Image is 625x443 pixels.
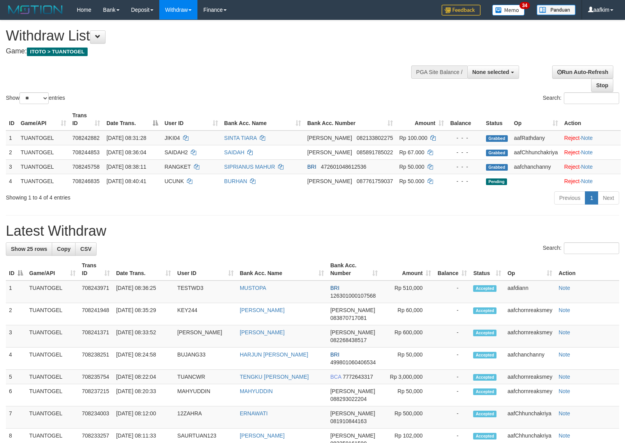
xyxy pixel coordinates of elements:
[106,135,146,141] span: [DATE] 08:31:28
[18,145,69,159] td: TUANTOGEL
[558,351,570,358] a: Note
[330,307,375,313] span: [PERSON_NAME]
[434,258,470,281] th: Balance: activate to sort column ascending
[473,285,496,292] span: Accepted
[473,352,496,358] span: Accepted
[307,135,352,141] span: [PERSON_NAME]
[591,79,613,92] a: Stop
[558,307,570,313] a: Note
[52,242,76,256] a: Copy
[174,384,236,406] td: MAHYUDDIN
[381,348,434,370] td: Rp 50,000
[57,246,70,252] span: Copy
[504,370,555,384] td: aafchornreaksmey
[511,131,561,145] td: aafRathdany
[304,108,396,131] th: Bank Acc. Number: activate to sort column ascending
[6,325,26,348] td: 3
[554,191,585,205] a: Previous
[240,410,268,417] a: ERNAWATI
[106,164,146,170] span: [DATE] 08:38:11
[511,108,561,131] th: Op: activate to sort column ascending
[26,258,79,281] th: Game/API: activate to sort column ascending
[106,178,146,184] span: [DATE] 08:40:41
[330,329,375,335] span: [PERSON_NAME]
[330,293,376,299] span: Copy 126301000107568 to clipboard
[330,285,339,291] span: BRI
[434,370,470,384] td: -
[486,135,508,142] span: Grabbed
[330,418,366,424] span: Copy 081910844163 to clipboard
[564,149,580,155] a: Reject
[113,370,174,384] td: [DATE] 08:22:04
[26,325,79,348] td: TUANTOGEL
[486,178,507,185] span: Pending
[450,177,480,185] div: - - -
[381,281,434,303] td: Rp 510,000
[581,135,593,141] a: Note
[79,325,113,348] td: 708241371
[79,406,113,429] td: 708234003
[585,191,598,205] a: 1
[330,337,366,343] span: Copy 082268438517 to clipboard
[558,329,570,335] a: Note
[174,370,236,384] td: TUANCWR
[6,406,26,429] td: 7
[26,370,79,384] td: TUANTOGEL
[6,242,52,256] a: Show 25 rows
[26,406,79,429] td: TUANTOGEL
[174,281,236,303] td: TESTWD3
[6,145,18,159] td: 2
[240,351,308,358] a: HARJUN [PERSON_NAME]
[164,164,190,170] span: RANGKET
[486,150,508,156] span: Grabbed
[357,178,393,184] span: Copy 087761759037 to clipboard
[473,330,496,336] span: Accepted
[511,145,561,159] td: aafChhunchakriya
[564,135,580,141] a: Reject
[72,178,100,184] span: 708246835
[504,406,555,429] td: aafChhunchakriya
[240,432,285,439] a: [PERSON_NAME]
[564,92,619,104] input: Search:
[6,258,26,281] th: ID: activate to sort column descending
[330,359,376,365] span: Copy 499801060406534 to clipboard
[564,164,580,170] a: Reject
[18,174,69,188] td: TUANTOGEL
[19,92,49,104] select: Showentries
[381,384,434,406] td: Rp 50,000
[6,48,409,55] h4: Game:
[558,374,570,380] a: Note
[467,65,519,79] button: None selected
[450,148,480,156] div: - - -
[240,285,266,291] a: MUSTOPA
[450,134,480,142] div: - - -
[6,223,619,239] h1: Latest Withdraw
[381,303,434,325] td: Rp 60,000
[381,325,434,348] td: Rp 600,000
[224,135,257,141] a: SINTA TIARA
[504,384,555,406] td: aafchornreaksmey
[564,178,580,184] a: Reject
[473,374,496,381] span: Accepted
[434,384,470,406] td: -
[381,258,434,281] th: Amount: activate to sort column ascending
[504,303,555,325] td: aafchornreaksmey
[434,406,470,429] td: -
[6,108,18,131] th: ID
[473,411,496,417] span: Accepted
[6,348,26,370] td: 4
[6,370,26,384] td: 5
[174,258,236,281] th: User ID: activate to sort column ascending
[307,178,352,184] span: [PERSON_NAME]
[113,406,174,429] td: [DATE] 08:12:00
[161,108,221,131] th: User ID: activate to sort column ascending
[396,108,447,131] th: Amount: activate to sort column ascending
[598,191,619,205] a: Next
[164,178,184,184] span: UCUNK
[558,410,570,417] a: Note
[6,303,26,325] td: 2
[240,329,285,335] a: [PERSON_NAME]
[307,149,352,155] span: [PERSON_NAME]
[381,406,434,429] td: Rp 500,000
[224,149,245,155] a: SAIDAH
